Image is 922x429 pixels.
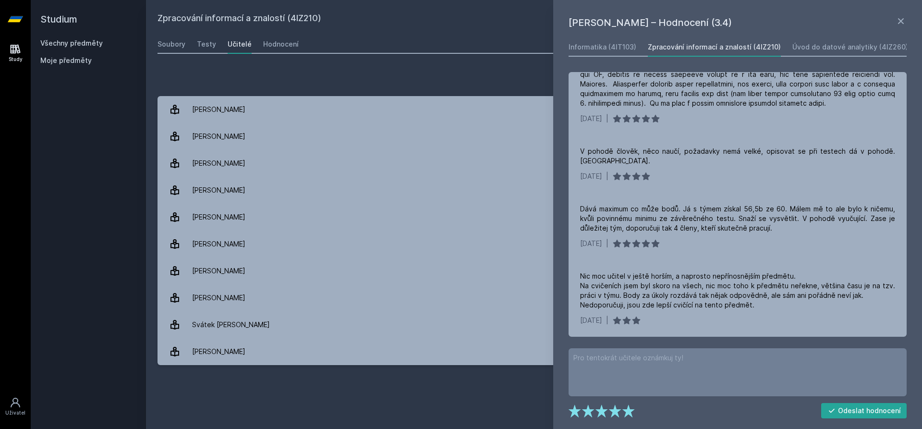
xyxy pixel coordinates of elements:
div: | [606,172,608,181]
a: Soubory [158,35,185,54]
div: | [606,316,608,325]
div: Study [9,56,23,63]
a: [PERSON_NAME] 9 hodnocení 4.9 [158,338,910,365]
div: V pohodě člověk, něco naučí, požadavky nemá velké, opisovat se při testech dá v pohodě. [GEOGRAPH... [580,147,895,166]
div: [PERSON_NAME] [192,127,245,146]
a: Uživatel [2,392,29,421]
div: [PERSON_NAME] [192,181,245,200]
div: Dává maximum co může bodů. Já s týmem získal 56,5b ze 60. Málem mě to ale bylo k ničemu, kvůli po... [580,204,895,233]
div: [PERSON_NAME] [192,100,245,119]
a: Testy [197,35,216,54]
div: [PERSON_NAME] [192,208,245,227]
span: Moje předměty [40,56,92,65]
a: [PERSON_NAME] 2 hodnocení 5.0 [158,231,910,257]
a: [PERSON_NAME] 11 hodnocení 2.9 [158,123,910,150]
div: Nic moc učitel v ještě horším, a naprosto nepřínosnějším předmětu. Na cvičeních jsem byl skoro na... [580,271,895,310]
a: Všechny předměty [40,39,103,47]
div: | [606,114,608,123]
div: [DATE] [580,172,602,181]
div: Svátek [PERSON_NAME] [192,315,270,334]
a: Učitelé [228,35,252,54]
a: Study [2,38,29,68]
div: [DATE] [580,239,602,248]
a: [PERSON_NAME] 16 hodnocení 3.3 [158,284,910,311]
div: Testy [197,39,216,49]
div: [PERSON_NAME] [192,234,245,254]
div: Soubory [158,39,185,49]
div: [PERSON_NAME] [192,288,245,307]
div: [PERSON_NAME] [192,154,245,173]
div: [DATE] [580,316,602,325]
div: [PERSON_NAME] [192,261,245,281]
div: [PERSON_NAME] [192,342,245,361]
a: [PERSON_NAME] 1 hodnocení 5.0 [158,204,910,231]
a: [PERSON_NAME] 1 hodnocení 3.0 [158,257,910,284]
a: Hodnocení [263,35,299,54]
a: [PERSON_NAME] 7 hodnocení 3.4 [158,96,910,123]
div: Uživatel [5,409,25,417]
div: | [606,239,608,248]
div: [DATE] [580,114,602,123]
h2: Zpracování informací a znalostí (4IZ210) [158,12,803,27]
div: Učitelé [228,39,252,49]
a: [PERSON_NAME] 2 hodnocení 4.0 [158,150,910,177]
a: Svátek [PERSON_NAME] 10 hodnocení 3.2 [158,311,910,338]
a: [PERSON_NAME] 6 hodnocení 2.3 [158,177,910,204]
div: Hodnocení [263,39,299,49]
